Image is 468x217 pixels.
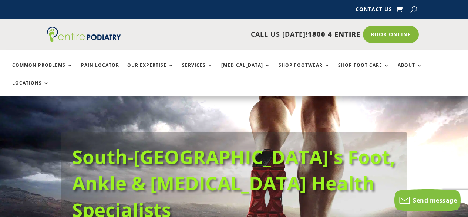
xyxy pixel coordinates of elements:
[394,189,461,211] button: Send message
[131,30,360,39] p: CALL US [DATE]!
[12,80,49,96] a: Locations
[308,30,360,39] span: 1800 4 ENTIRE
[338,63,390,79] a: Shop Foot Care
[182,63,213,79] a: Services
[81,63,119,79] a: Pain Locator
[413,196,457,204] span: Send message
[398,63,422,79] a: About
[279,63,330,79] a: Shop Footwear
[363,26,419,43] a: Book Online
[47,36,121,44] a: Entire Podiatry
[127,63,174,79] a: Our Expertise
[47,27,121,42] img: logo (1)
[221,63,270,79] a: [MEDICAL_DATA]
[356,7,392,15] a: Contact Us
[12,63,73,79] a: Common Problems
